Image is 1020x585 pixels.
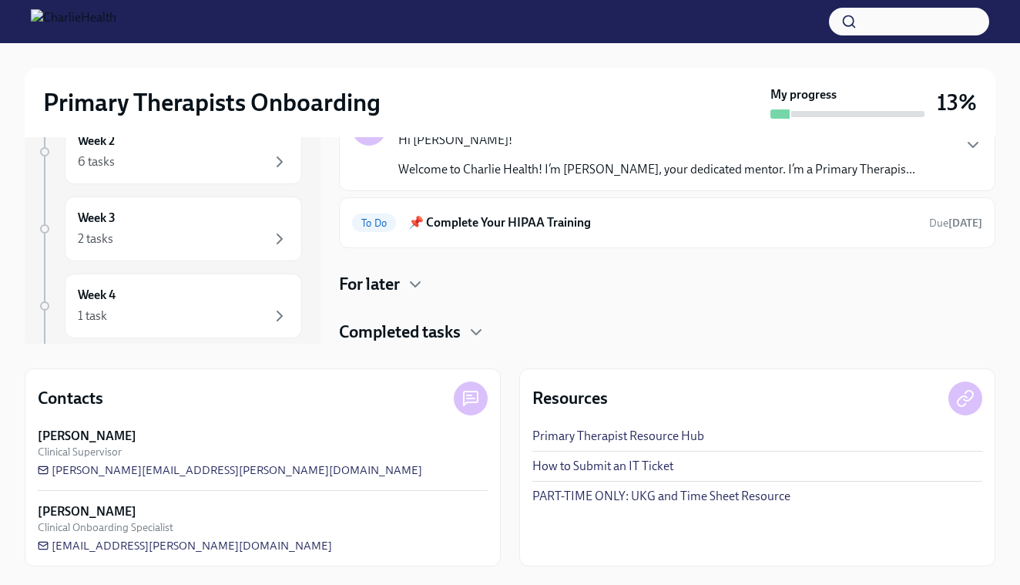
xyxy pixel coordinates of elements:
[929,217,982,230] span: Due
[31,9,116,34] img: CharlieHealth
[937,89,977,116] h3: 13%
[37,274,302,338] a: Week 41 task
[37,197,302,261] a: Week 32 tasks
[532,458,673,475] a: How to Submit an IT Ticket
[78,287,116,304] h6: Week 4
[532,387,608,410] h4: Resources
[78,308,107,324] div: 1 task
[78,230,113,247] div: 2 tasks
[408,214,917,231] h6: 📌 Complete Your HIPAA Training
[37,119,302,184] a: Week 26 tasks
[532,428,704,445] a: Primary Therapist Resource Hub
[929,216,982,230] span: August 13th, 2025 10:00
[38,445,122,459] span: Clinical Supervisor
[352,217,396,229] span: To Do
[352,210,982,235] a: To Do📌 Complete Your HIPAA TrainingDue[DATE]
[38,503,136,520] strong: [PERSON_NAME]
[398,161,915,178] p: Welcome to Charlie Health! I’m [PERSON_NAME], your dedicated mentor. I’m a Primary Therapis...
[38,387,103,410] h4: Contacts
[339,321,461,344] h4: Completed tasks
[78,210,116,227] h6: Week 3
[38,428,136,445] strong: [PERSON_NAME]
[78,133,115,150] h6: Week 2
[38,520,173,535] span: Clinical Onboarding Specialist
[770,86,837,103] strong: My progress
[339,273,995,296] div: For later
[339,273,400,296] h4: For later
[38,462,422,478] a: [PERSON_NAME][EMAIL_ADDRESS][PERSON_NAME][DOMAIN_NAME]
[43,87,381,118] h2: Primary Therapists Onboarding
[532,488,790,505] a: PART-TIME ONLY: UKG and Time Sheet Resource
[339,321,995,344] div: Completed tasks
[398,132,915,149] p: Hi [PERSON_NAME]!
[78,153,115,170] div: 6 tasks
[948,217,982,230] strong: [DATE]
[38,538,332,553] a: [EMAIL_ADDRESS][PERSON_NAME][DOMAIN_NAME]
